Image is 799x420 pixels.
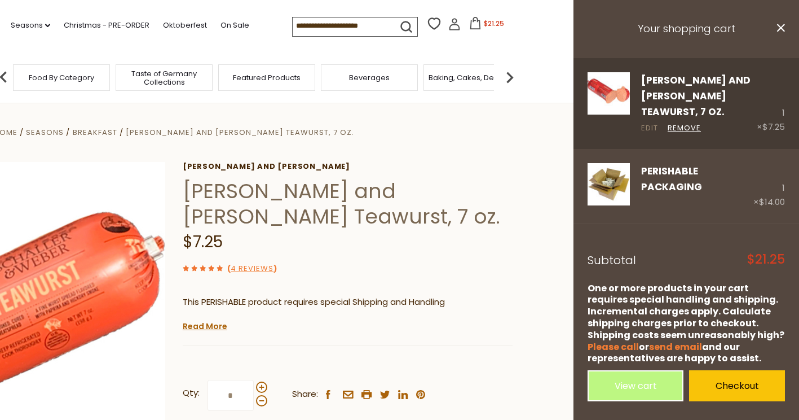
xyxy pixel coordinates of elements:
a: [PERSON_NAME] and [PERSON_NAME] Teawurst, 7 oz. [641,73,751,119]
a: Checkout [689,370,785,401]
a: Remove [668,123,701,134]
a: Read More [183,321,227,332]
a: Schaller and Weber Teawurst, 7 oz. [588,72,630,135]
a: PERISHABLE Packaging [641,164,702,194]
a: Food By Category [29,73,94,82]
a: send email [649,340,702,353]
a: View cart [588,370,683,401]
span: $7.25 [762,121,785,133]
a: Beverages [349,73,390,82]
a: Please call [588,340,639,353]
button: $21.25 [463,17,511,34]
a: Seasons [26,127,64,138]
span: $7.25 [183,231,223,253]
a: Taste of Germany Collections [119,69,209,86]
li: We will ship this product in heat-protective packaging and ice. [193,318,513,332]
span: ( ) [227,263,277,274]
a: Edit [641,123,658,134]
a: Breakfast [73,127,117,138]
div: 1 × [757,72,785,135]
a: 4 Reviews [231,263,273,275]
a: [PERSON_NAME] and [PERSON_NAME] Teawurst, 7 oz. [126,127,354,138]
span: $21.25 [747,253,785,266]
a: Christmas - PRE-ORDER [64,19,149,32]
img: Schaller and Weber Teawurst, 7 oz. [588,72,630,115]
div: 1 × [753,163,785,209]
a: Oktoberfest [163,19,207,32]
a: Baking, Cakes, Desserts [429,73,516,82]
a: On Sale [220,19,249,32]
a: Featured Products [233,73,301,82]
h1: [PERSON_NAME] and [PERSON_NAME] Teawurst, 7 oz. [183,178,513,229]
img: PERISHABLE Packaging [588,163,630,205]
span: $14.00 [759,196,785,208]
div: One or more products in your cart requires special handling and shipping. Incremental charges app... [588,283,785,365]
a: PERISHABLE Packaging [588,163,630,209]
p: This PERISHABLE product requires special Shipping and Handling [183,295,513,309]
strong: Qty: [183,386,200,400]
span: Share: [292,387,318,401]
a: Seasons [11,19,50,32]
img: next arrow [498,66,521,89]
a: [PERSON_NAME] and [PERSON_NAME] [183,162,513,171]
span: $21.25 [484,19,504,28]
input: Qty: [208,380,254,411]
span: Subtotal [588,252,636,268]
